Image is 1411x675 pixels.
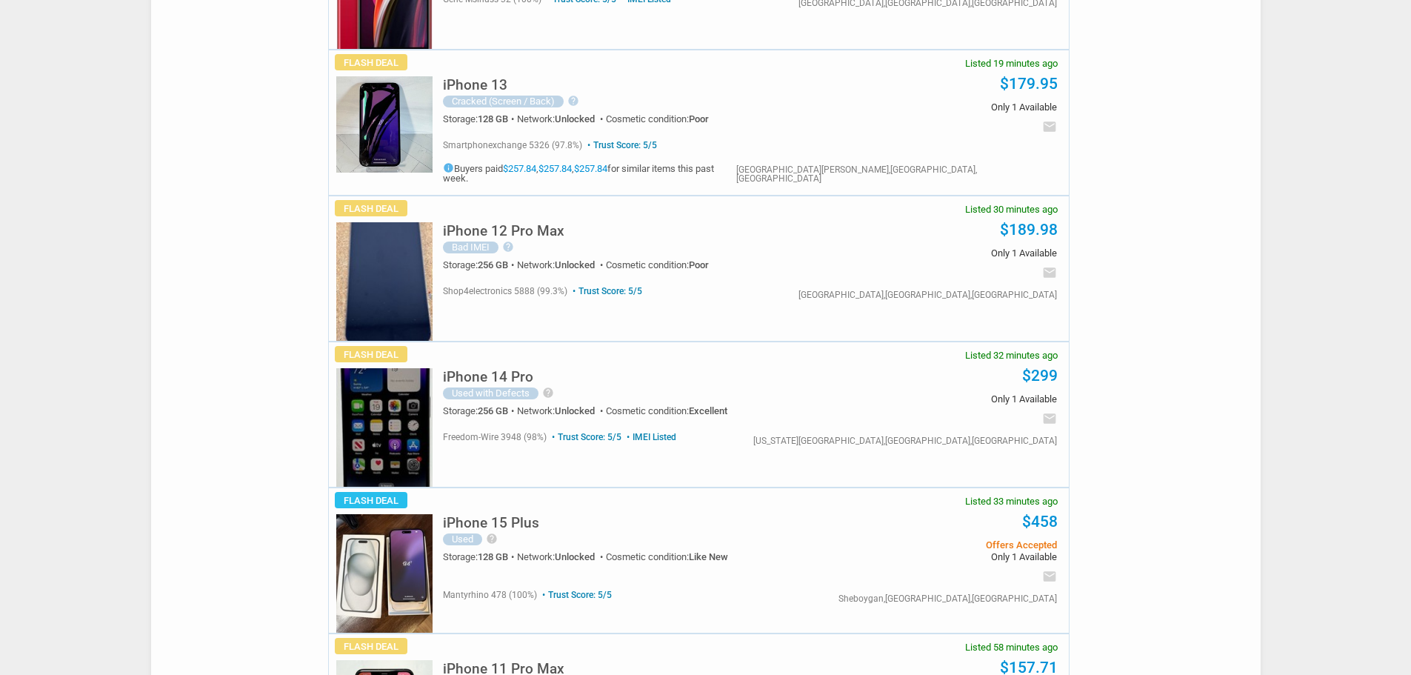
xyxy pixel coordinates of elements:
span: shop4electronics 5888 (99.3%) [443,286,567,296]
div: Sheboygan,[GEOGRAPHIC_DATA],[GEOGRAPHIC_DATA] [838,594,1057,603]
span: Flash Deal [335,200,407,216]
span: Unlocked [555,113,595,124]
div: Storage: [443,260,517,270]
span: Like New [689,551,728,562]
div: Cosmetic condition: [606,114,709,124]
i: email [1042,119,1057,134]
span: smartphonexchange 5326 (97.8%) [443,140,582,150]
div: Network: [517,260,606,270]
a: $257.84 [538,163,572,174]
span: Unlocked [555,259,595,270]
div: Used with Defects [443,388,538,399]
div: Network: [517,552,606,562]
span: Trust Score: 5/5 [584,140,657,150]
a: $189.98 [1000,221,1058,239]
i: help [486,533,498,545]
i: email [1042,569,1057,584]
div: Cosmetic condition: [606,552,728,562]
span: Listed 32 minutes ago [965,350,1058,360]
i: help [542,387,554,399]
span: Flash Deal [335,346,407,362]
div: Cosmetic condition: [606,260,709,270]
span: Unlocked [555,405,595,416]
span: Listed 19 minutes ago [965,59,1058,68]
span: Excellent [689,405,727,416]
span: IMEI Listed [624,432,676,442]
span: Listed 30 minutes ago [965,205,1058,214]
span: Trust Score: 5/5 [570,286,642,296]
a: iPhone 14 Pro [443,373,533,384]
span: Trust Score: 5/5 [549,432,621,442]
div: Storage: [443,114,517,124]
a: $299 [1022,367,1058,385]
span: Flash Deal [335,638,407,654]
i: help [567,95,579,107]
h5: iPhone 14 Pro [443,370,533,384]
a: $257.84 [574,163,607,174]
div: Used [443,533,482,545]
img: s-l225.jpg [336,368,433,487]
h5: Buyers paid , , for similar items this past week. [443,162,736,183]
div: Bad IMEI [443,242,498,253]
img: s-l225.jpg [336,514,433,633]
span: Poor [689,113,709,124]
i: email [1042,411,1057,426]
div: [US_STATE][GEOGRAPHIC_DATA],[GEOGRAPHIC_DATA],[GEOGRAPHIC_DATA] [753,436,1057,445]
a: iPhone 15 Plus [443,519,539,530]
span: freedom-wire 3948 (98%) [443,432,547,442]
a: $458 [1022,513,1058,531]
i: email [1042,265,1057,280]
img: s-l225.jpg [336,222,433,341]
div: Cosmetic condition: [606,406,727,416]
span: Flash Deal [335,54,407,70]
span: 256 GB [478,259,508,270]
div: Cracked (Screen / Back) [443,96,564,107]
span: Unlocked [555,551,595,562]
a: iPhone 12 Pro Max [443,227,564,238]
span: Only 1 Available [833,102,1056,112]
span: Listed 58 minutes ago [965,642,1058,652]
span: Listed 33 minutes ago [965,496,1058,506]
h5: iPhone 13 [443,78,507,92]
span: mantyrhino 478 (100%) [443,590,537,600]
a: $257.84 [503,163,536,174]
span: 128 GB [478,551,508,562]
a: $179.95 [1000,75,1058,93]
div: Storage: [443,406,517,416]
span: Poor [689,259,709,270]
a: iPhone 13 [443,81,507,92]
div: Network: [517,406,606,416]
span: Offers Accepted [833,540,1056,550]
span: 256 GB [478,405,508,416]
span: Trust Score: 5/5 [539,590,612,600]
span: Only 1 Available [833,394,1056,404]
img: s-l225.jpg [336,76,433,173]
div: [GEOGRAPHIC_DATA],[GEOGRAPHIC_DATA],[GEOGRAPHIC_DATA] [798,290,1057,299]
span: Only 1 Available [833,552,1056,562]
div: Storage: [443,552,517,562]
h5: iPhone 15 Plus [443,516,539,530]
div: [GEOGRAPHIC_DATA][PERSON_NAME],[GEOGRAPHIC_DATA],[GEOGRAPHIC_DATA] [736,165,1056,183]
div: Network: [517,114,606,124]
i: help [502,241,514,253]
span: Flash Deal [335,492,407,508]
h5: iPhone 12 Pro Max [443,224,564,238]
span: 128 GB [478,113,508,124]
i: info [443,162,454,173]
span: Only 1 Available [833,248,1056,258]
